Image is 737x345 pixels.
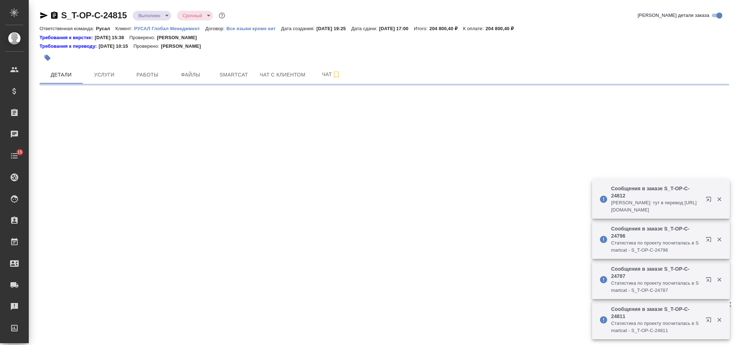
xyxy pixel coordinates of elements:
[260,70,305,79] span: Чат с клиентом
[217,11,227,20] button: Доп статусы указывают на важность/срочность заказа
[95,34,129,41] p: [DATE] 15:38
[701,192,719,209] button: Открыть в новой вкладке
[13,149,27,156] span: 15
[181,13,204,19] button: Срочный
[161,43,206,50] p: [PERSON_NAME]
[226,26,281,31] p: Все языки кроме кит
[134,25,205,31] a: РУСАЛ Глобал Менеджмент
[463,26,486,31] p: К оплате:
[96,26,115,31] p: Русал
[40,34,95,41] div: Нажми, чтобы открыть папку с инструкцией
[611,185,701,199] p: Сообщения в заказе S_T-OP-C-24812
[44,70,78,79] span: Детали
[136,13,163,19] button: Выполнен
[40,11,48,20] button: Скопировать ссылку для ЯМессенджера
[611,320,701,334] p: Cтатистика по проекту посчиталась в Smartcat - S_T-OP-C-24811
[414,26,429,31] p: Итого:
[133,43,161,50] p: Проверено:
[611,199,701,214] p: [PERSON_NAME]: тут в перевод [URL][DOMAIN_NAME]
[701,313,719,330] button: Открыть в новой вкладке
[379,26,414,31] p: [DATE] 17:00
[87,70,122,79] span: Услуги
[134,26,205,31] p: РУСАЛ Глобал Менеджмент
[130,70,165,79] span: Работы
[2,147,27,165] a: 15
[351,26,379,31] p: Дата сдачи:
[701,232,719,250] button: Открыть в новой вкладке
[317,26,351,31] p: [DATE] 19:25
[712,317,727,323] button: Закрыть
[332,70,341,79] svg: Подписаться
[611,280,701,294] p: Cтатистика по проекту посчиталась в Smartcat - S_T-OP-C-24787
[281,26,316,31] p: Дата создания:
[314,70,349,79] span: Чат
[115,26,134,31] p: Клиент:
[40,43,99,50] div: Нажми, чтобы открыть папку с инструкцией
[50,11,59,20] button: Скопировать ссылку
[226,25,281,31] a: Все языки кроме кит
[205,26,227,31] p: Договор:
[40,26,96,31] p: Ответственная команда:
[40,43,99,50] a: Требования к переводу:
[173,70,208,79] span: Файлы
[638,12,709,19] span: [PERSON_NAME] детали заказа
[217,70,251,79] span: Smartcat
[712,236,727,243] button: Закрыть
[129,34,157,41] p: Проверено:
[712,276,727,283] button: Закрыть
[701,272,719,290] button: Открыть в новой вкладке
[61,10,127,20] a: S_T-OP-C-24815
[40,50,55,66] button: Добавить тэг
[133,11,171,20] div: Выполнен
[40,34,95,41] a: Требования к верстке:
[611,306,701,320] p: Сообщения в заказе S_T-OP-C-24811
[611,239,701,254] p: Cтатистика по проекту посчиталась в Smartcat - S_T-OP-C-24796
[429,26,463,31] p: 204 800,40 ₽
[177,11,213,20] div: Выполнен
[99,43,133,50] p: [DATE] 10:15
[611,225,701,239] p: Сообщения в заказе S_T-OP-C-24796
[157,34,202,41] p: [PERSON_NAME]
[712,196,727,202] button: Закрыть
[611,265,701,280] p: Сообщения в заказе S_T-OP-C-24787
[486,26,519,31] p: 204 800,40 ₽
